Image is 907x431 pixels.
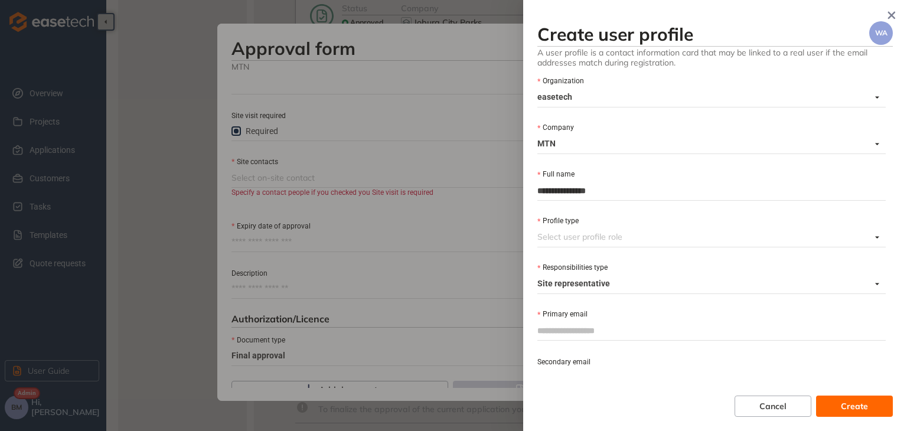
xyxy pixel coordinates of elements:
label: Organization [537,76,584,87]
input: Secondary email [537,368,886,386]
label: Full name [537,169,575,180]
label: Secondary email [537,357,590,368]
span: A user profile is a contact information card that may be linked to a real user if the email addre... [537,47,893,68]
label: Company [537,122,574,133]
h3: Create user profile [537,24,869,45]
input: Primary email [537,322,886,339]
span: easetech [537,88,879,107]
span: Create [841,400,868,413]
span: MTN [537,135,879,154]
label: Responsibilities type [537,262,608,273]
input: Full name [537,182,886,200]
button: WA [869,21,893,45]
span: Cancel [759,400,787,413]
label: Primary email [537,309,588,320]
label: Profile type [537,215,579,227]
span: Site representative [537,275,879,293]
button: Cancel [735,396,811,417]
span: WA [875,29,888,37]
button: Create [816,396,893,417]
